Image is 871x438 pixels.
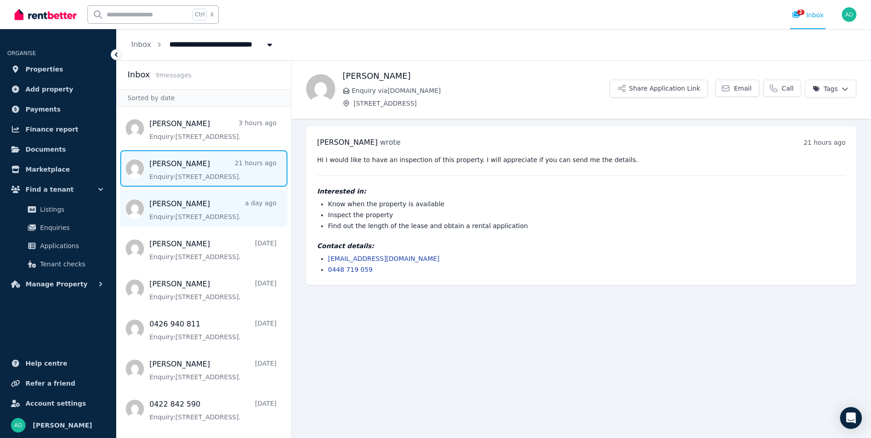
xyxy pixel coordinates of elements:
[193,9,207,20] span: Ctrl
[7,160,109,178] a: Marketplace
[328,221,845,230] li: Find out the length of the lease and obtain a rental application
[7,140,109,158] a: Documents
[11,237,105,255] a: Applications
[11,255,105,273] a: Tenant checks
[26,279,87,290] span: Manage Property
[792,10,824,20] div: Inbox
[33,420,92,431] span: [PERSON_NAME]
[26,164,70,175] span: Marketplace
[40,240,102,251] span: Applications
[26,378,75,389] span: Refer a friend
[149,279,277,301] a: [PERSON_NAME][DATE]Enquiry:[STREET_ADDRESS].
[343,70,610,82] h1: [PERSON_NAME]
[15,8,77,21] img: RentBetter
[26,104,61,115] span: Payments
[352,86,610,95] span: Enquiry via [DOMAIN_NAME]
[805,80,856,98] button: Tags
[11,200,105,219] a: Listings
[7,50,36,56] span: ORGANISE
[7,275,109,293] button: Manage Property
[149,359,277,382] a: [PERSON_NAME][DATE]Enquiry:[STREET_ADDRESS].
[797,10,804,15] span: 2
[149,399,277,422] a: 0422 842 590[DATE]Enquiry:[STREET_ADDRESS].
[7,374,109,392] a: Refer a friend
[11,418,26,433] img: Ajit DANGAL
[7,354,109,372] a: Help centre
[40,222,102,233] span: Enquiries
[317,155,845,164] pre: Hi I would like to have an inspection of this property. I will appreciate if you can send me the ...
[842,7,856,22] img: Ajit DANGAL
[7,80,109,98] a: Add property
[317,138,378,147] span: [PERSON_NAME]
[306,74,335,103] img: Mohammed Aziz
[131,40,151,49] a: Inbox
[26,84,73,95] span: Add property
[763,80,801,97] a: Call
[7,394,109,413] a: Account settings
[7,180,109,199] button: Find a tenant
[26,144,66,155] span: Documents
[26,124,78,135] span: Finance report
[149,239,277,261] a: [PERSON_NAME][DATE]Enquiry:[STREET_ADDRESS].
[149,118,277,141] a: [PERSON_NAME]3 hours agoEnquiry:[STREET_ADDRESS].
[610,80,708,98] button: Share Application Link
[26,64,63,75] span: Properties
[149,158,277,181] a: [PERSON_NAME]21 hours agoEnquiry:[STREET_ADDRESS].
[210,11,214,18] span: k
[7,120,109,138] a: Finance report
[840,407,862,429] div: Open Intercom Messenger
[40,204,102,215] span: Listings
[40,259,102,270] span: Tenant checks
[155,71,191,79] span: 9 message s
[7,100,109,118] a: Payments
[380,138,400,147] span: wrote
[317,241,845,250] h4: Contact details:
[328,210,845,219] li: Inspect the property
[804,139,845,146] time: 21 hours ago
[328,199,845,209] li: Know when the property is available
[782,84,794,93] span: Call
[328,266,373,273] a: 0448 719 059
[317,187,845,196] h4: Interested in:
[26,184,74,195] span: Find a tenant
[26,398,86,409] span: Account settings
[328,255,440,262] a: [EMAIL_ADDRESS][DOMAIN_NAME]
[715,80,759,97] a: Email
[149,199,277,221] a: [PERSON_NAME]a day agoEnquiry:[STREET_ADDRESS].
[11,219,105,237] a: Enquiries
[813,84,838,93] span: Tags
[7,60,109,78] a: Properties
[117,89,291,107] div: Sorted by date
[128,68,150,81] h2: Inbox
[734,84,752,93] span: Email
[26,358,67,369] span: Help centre
[354,99,610,108] span: [STREET_ADDRESS]
[149,319,277,341] a: 0426 940 811[DATE]Enquiry:[STREET_ADDRESS].
[117,29,289,60] nav: Breadcrumb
